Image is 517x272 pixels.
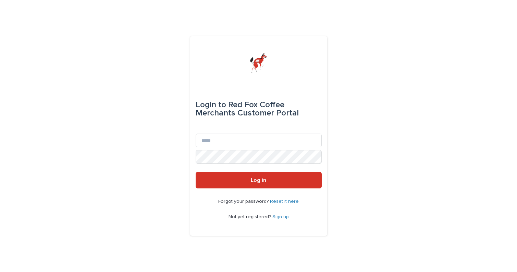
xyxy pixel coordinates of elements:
[270,199,299,204] a: Reset it here
[251,177,266,183] span: Log in
[218,199,270,204] span: Forgot your password?
[250,53,267,73] img: zttTXibQQrCfv9chImQE
[272,214,289,219] a: Sign up
[196,95,322,123] div: Red Fox Coffee Merchants Customer Portal
[196,172,322,188] button: Log in
[196,101,226,109] span: Login to
[229,214,272,219] span: Not yet registered?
